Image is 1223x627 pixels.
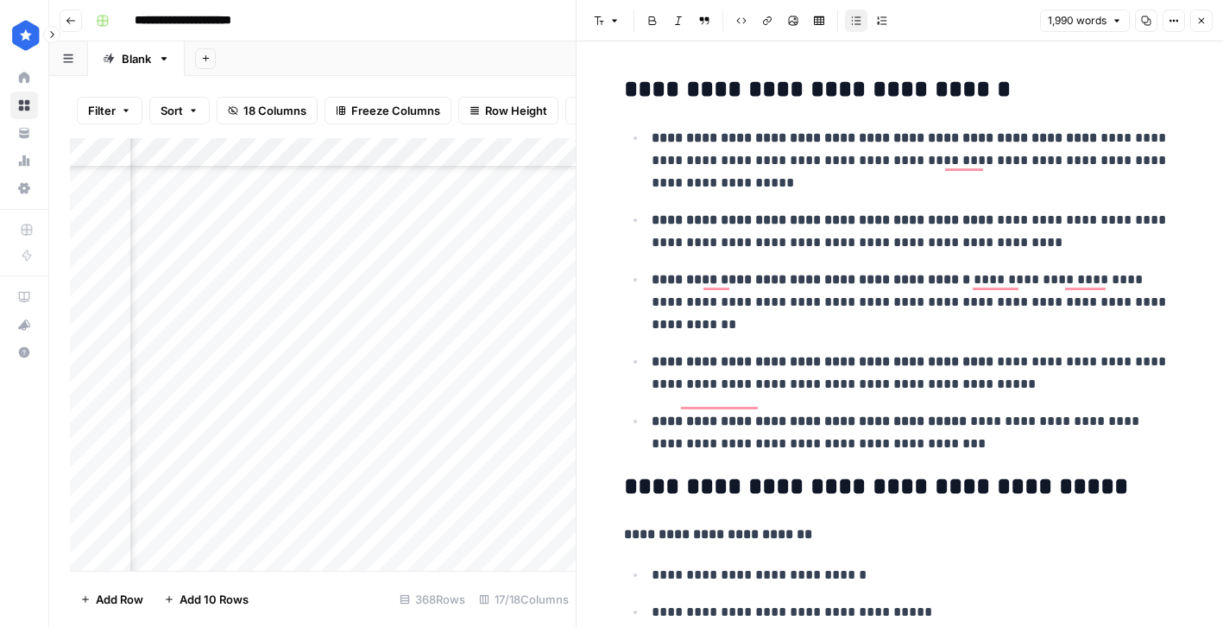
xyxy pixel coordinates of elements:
[88,41,185,76] a: Blank
[10,92,38,119] a: Browse
[77,97,142,124] button: Filter
[154,586,259,613] button: Add 10 Rows
[10,64,38,92] a: Home
[10,174,38,202] a: Settings
[10,14,38,57] button: Workspace: ConsumerAffairs
[10,339,38,366] button: Help + Support
[393,586,472,613] div: 368 Rows
[243,102,306,119] span: 18 Columns
[1048,13,1106,28] span: 1,990 words
[1040,9,1130,32] button: 1,990 words
[472,586,576,613] div: 17/18 Columns
[485,102,547,119] span: Row Height
[180,591,249,608] span: Add 10 Rows
[325,97,451,124] button: Freeze Columns
[10,283,38,311] a: AirOps Academy
[458,97,558,124] button: Row Height
[96,591,143,608] span: Add Row
[11,312,37,338] div: What's new?
[10,20,41,51] img: ConsumerAffairs Logo
[10,147,38,174] a: Usage
[10,311,38,339] button: What's new?
[10,119,38,147] a: Your Data
[161,102,183,119] span: Sort
[70,586,154,613] button: Add Row
[122,50,151,67] div: Blank
[149,97,210,124] button: Sort
[217,97,318,124] button: 18 Columns
[351,102,440,119] span: Freeze Columns
[88,102,116,119] span: Filter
